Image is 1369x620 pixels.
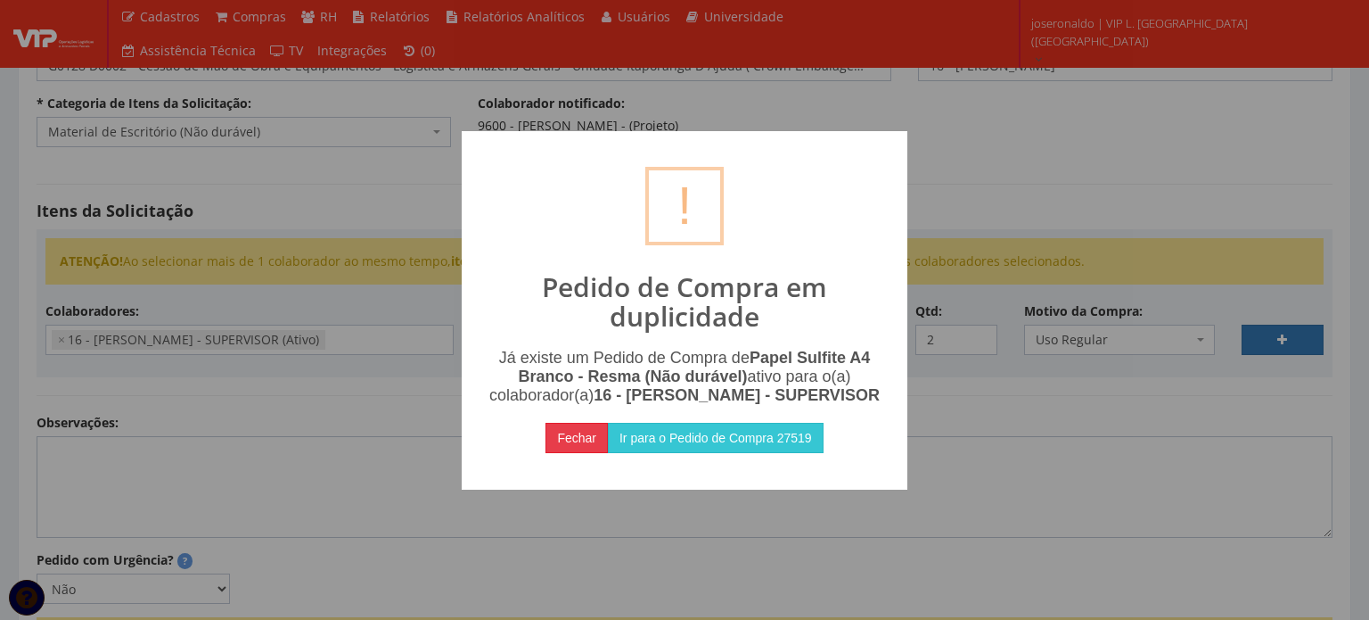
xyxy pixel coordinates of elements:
[645,167,724,245] div: !
[518,349,870,385] strong: Papel Sulfite A4 Branco - Resma (Não durável)
[480,272,889,331] h2: Pedido de Compra em duplicidade
[545,423,608,453] button: Fechar
[594,386,880,404] strong: 16 - [PERSON_NAME] - SUPERVISOR
[608,423,824,453] button: Ir para o Pedido de Compra 27519
[480,349,889,405] p: Já existe um Pedido de Compra de ativo para o(a) colaborador(a)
